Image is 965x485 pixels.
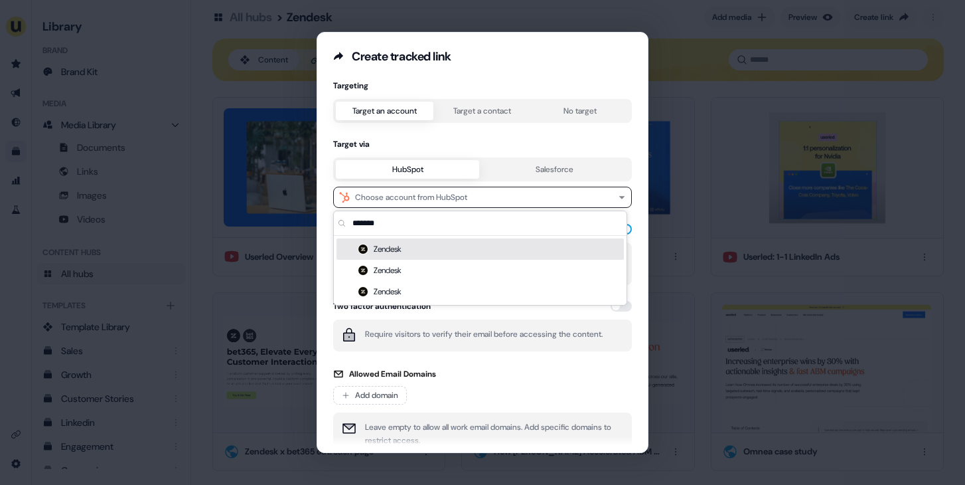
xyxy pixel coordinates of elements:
div: Create tracked link [352,48,451,64]
div: Target via [333,139,632,149]
div: Targeting [333,80,632,91]
button: Salesforce [479,160,629,179]
span: Allowed Email Domains [349,367,436,381]
button: HubSpot [336,160,479,179]
button: Target an account [336,102,433,120]
button: Target a contact [433,102,531,120]
p: Require visitors to verify their email before accessing the content. [365,328,603,343]
div: Zendesk [336,239,624,260]
div: Choose account from HubSpot [355,191,467,204]
div: Two factor authentication [333,301,431,312]
button: Add domain [333,386,407,405]
div: Zendesk [336,260,624,281]
p: Leave empty to allow all work email domains. Add specific domains to restrict access. [365,421,624,447]
div: Suggestions [334,236,627,305]
div: Zendesk [336,281,624,302]
button: No target [532,102,629,120]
